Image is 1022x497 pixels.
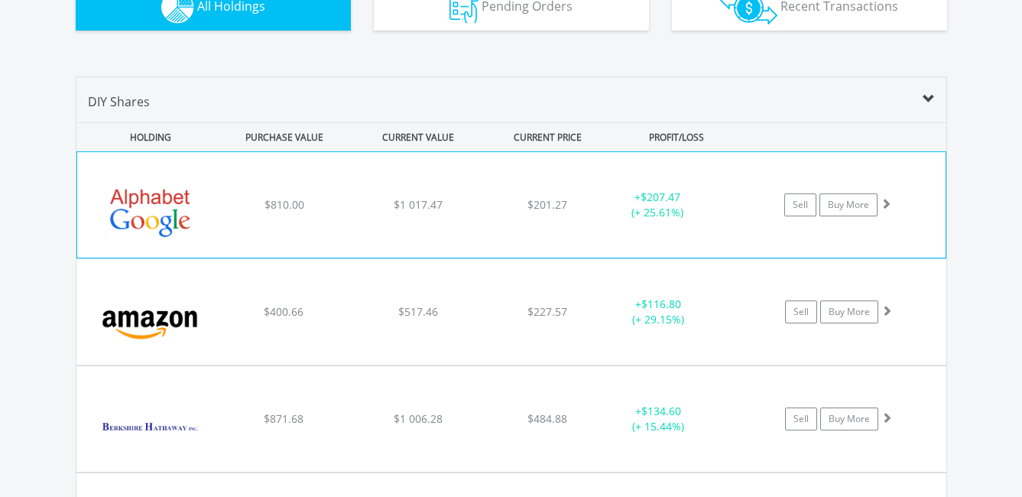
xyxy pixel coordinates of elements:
[394,197,443,212] span: $1 017.47
[398,304,438,319] span: $517.46
[641,404,681,418] span: $134.60
[785,408,817,430] a: Sell
[641,297,681,311] span: $116.80
[219,123,350,151] div: PURCHASE VALUE
[641,190,680,204] span: $207.47
[601,404,716,434] div: + (+ 15.44%)
[77,123,216,151] div: HOLDING
[84,278,216,361] img: EQU.US.AMZN.png
[527,411,567,426] span: $484.88
[264,411,303,426] span: $871.68
[394,411,443,426] span: $1 006.28
[819,193,878,216] a: Buy More
[820,300,878,323] a: Buy More
[600,190,715,220] div: + (+ 25.61%)
[820,408,878,430] a: Buy More
[264,197,304,212] span: $810.00
[353,123,484,151] div: CURRENT VALUE
[601,297,716,327] div: + (+ 29.15%)
[84,385,216,468] img: EQU.US.BRKB.png
[486,123,608,151] div: CURRENT PRICE
[88,93,150,110] span: DIY Shares
[785,300,817,323] a: Sell
[527,197,567,212] span: $201.27
[612,123,742,151] div: PROFIT/LOSS
[264,304,303,319] span: $400.66
[527,304,567,319] span: $227.57
[784,193,816,216] a: Sell
[85,171,216,254] img: EQU.US.GOOGL.png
